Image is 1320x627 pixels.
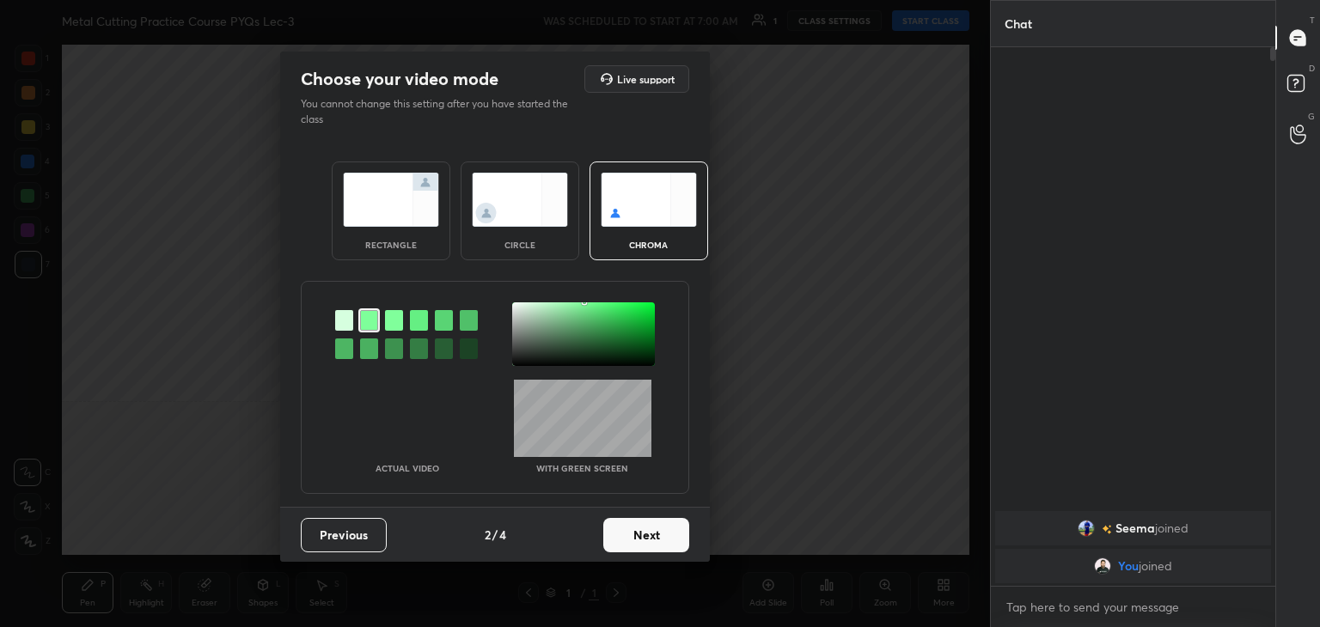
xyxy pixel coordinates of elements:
[376,464,439,472] p: Actual Video
[1308,110,1315,123] p: G
[603,518,689,552] button: Next
[1102,525,1112,534] img: no-rating-badge.077c3623.svg
[301,96,579,127] p: You cannot change this setting after you have started the class
[617,74,675,84] h5: Live support
[1118,559,1139,573] span: You
[301,518,387,552] button: Previous
[499,526,506,544] h4: 4
[1115,521,1155,535] span: Seema
[485,526,491,544] h4: 2
[1094,557,1111,575] img: a90b112ffddb41d1843043b4965b2635.jpg
[991,508,1275,587] div: grid
[1139,559,1172,573] span: joined
[1310,14,1315,27] p: T
[472,173,568,227] img: circleScreenIcon.acc0effb.svg
[486,240,554,249] div: circle
[614,240,683,249] div: chroma
[1155,521,1189,535] span: joined
[357,240,425,249] div: rectangle
[301,68,498,90] h2: Choose your video mode
[343,173,439,227] img: normalScreenIcon.ae25ed63.svg
[991,1,1046,46] p: Chat
[536,464,628,472] p: With green screen
[492,526,498,544] h4: /
[1309,62,1315,75] p: D
[1078,520,1095,537] img: 2144ef8c6de249798afc9280116112b1.jpg
[601,173,697,227] img: chromaScreenIcon.c19ab0a0.svg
